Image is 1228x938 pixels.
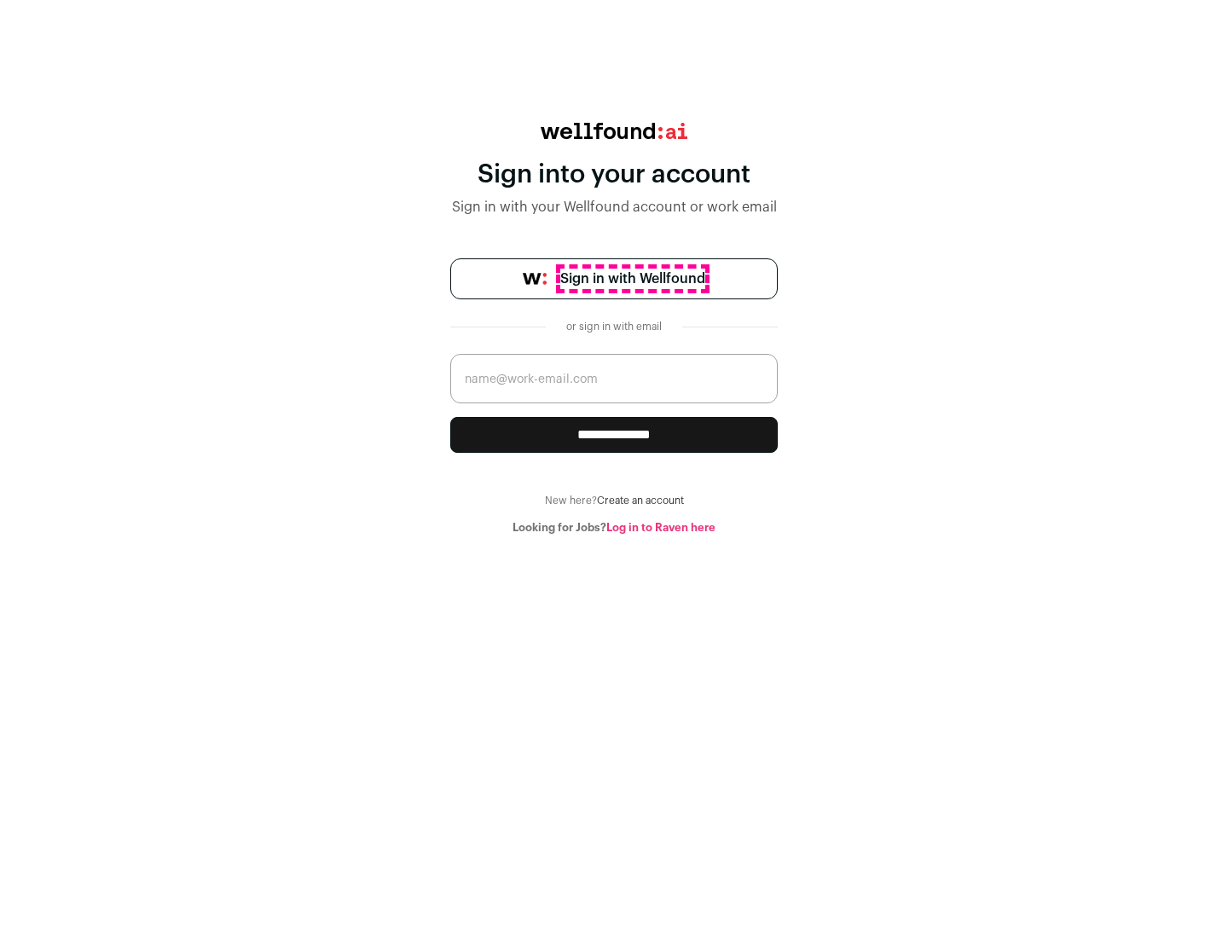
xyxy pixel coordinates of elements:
[450,197,778,217] div: Sign in with your Wellfound account or work email
[450,159,778,190] div: Sign into your account
[450,521,778,535] div: Looking for Jobs?
[541,123,687,139] img: wellfound:ai
[560,269,705,289] span: Sign in with Wellfound
[450,494,778,507] div: New here?
[450,354,778,403] input: name@work-email.com
[559,320,669,333] div: or sign in with email
[606,522,715,533] a: Log in to Raven here
[597,495,684,506] a: Create an account
[450,258,778,299] a: Sign in with Wellfound
[523,273,547,285] img: wellfound-symbol-flush-black-fb3c872781a75f747ccb3a119075da62bfe97bd399995f84a933054e44a575c4.png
